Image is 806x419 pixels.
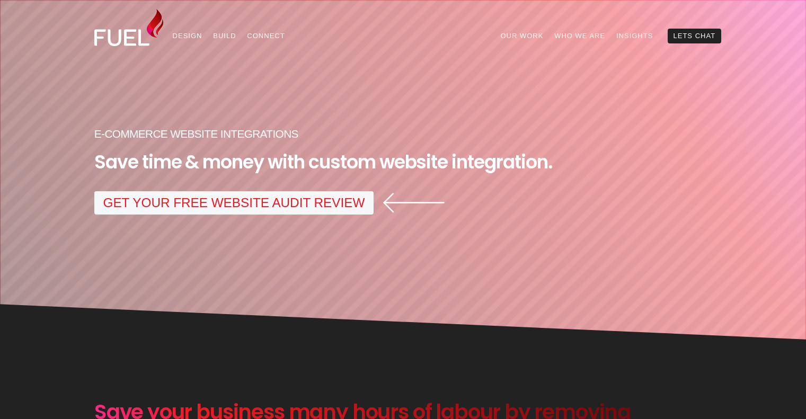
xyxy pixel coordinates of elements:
[495,29,549,44] a: Our Work
[94,126,712,142] h1: e-Commerce Website Integrations
[242,29,290,44] a: Connect
[167,29,208,44] a: Design
[668,29,721,44] a: Lets Chat
[383,193,446,213] img: Left Arrow
[94,9,163,46] img: Fuel Design Ltd - Website design and development company in North Shore, Auckland
[549,29,611,44] a: Who We Are
[94,151,712,173] h2: Save time & money with custom website integration.
[208,29,242,44] a: Build
[611,29,659,44] a: Insights
[94,191,374,215] a: GET YOUR FREE WEBSITE AUDIT REVIEW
